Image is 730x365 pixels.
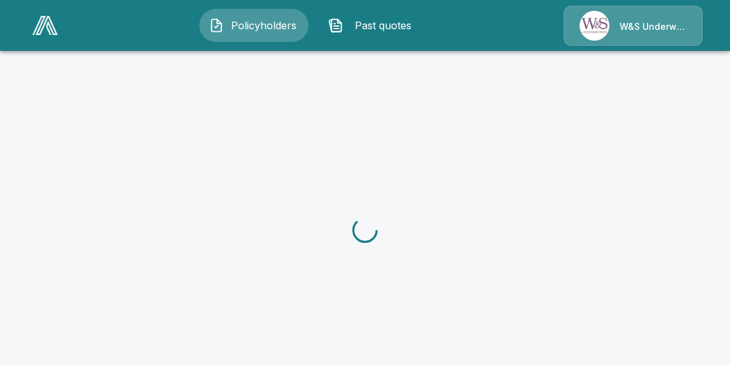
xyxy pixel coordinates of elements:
button: Past quotes IconPast quotes [319,9,428,42]
button: Policyholders IconPolicyholders [199,9,309,42]
img: Policyholders Icon [209,18,224,33]
span: Policyholders [229,18,299,33]
img: Past quotes Icon [328,18,343,33]
img: AA Logo [32,16,58,35]
span: Past quotes [348,18,418,33]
